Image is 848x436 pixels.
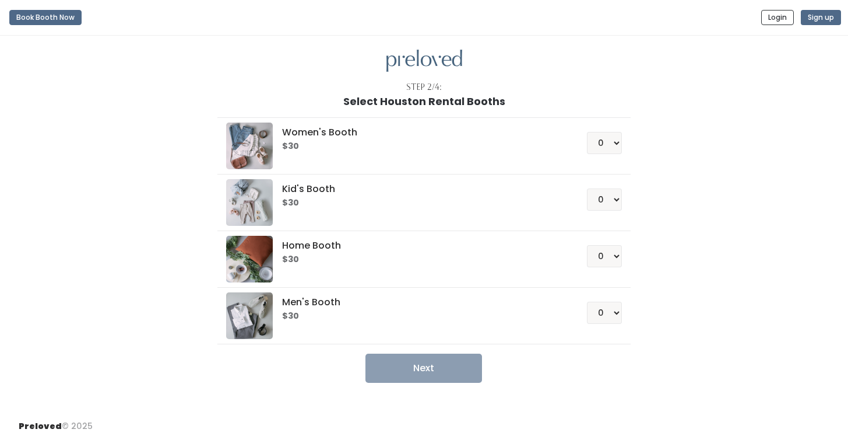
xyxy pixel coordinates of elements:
h6: $30 [282,198,559,208]
div: © 2025 [19,411,93,432]
button: Book Booth Now [9,10,82,25]
h6: $30 [282,312,559,321]
img: preloved logo [386,50,462,72]
h1: Select Houston Rental Booths [343,96,505,107]
span: Preloved [19,420,62,432]
h5: Kid's Booth [282,184,559,194]
h5: Women's Booth [282,127,559,138]
h6: $30 [282,255,559,264]
div: Step 2/4: [406,81,442,93]
img: preloved logo [226,123,273,169]
h5: Home Booth [282,240,559,251]
a: Book Booth Now [9,5,82,30]
h5: Men's Booth [282,297,559,308]
img: preloved logo [226,236,273,282]
button: Sign up [801,10,841,25]
button: Login [761,10,794,25]
h6: $30 [282,142,559,151]
button: Next [365,354,482,383]
img: preloved logo [226,179,273,226]
img: preloved logo [226,292,273,339]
